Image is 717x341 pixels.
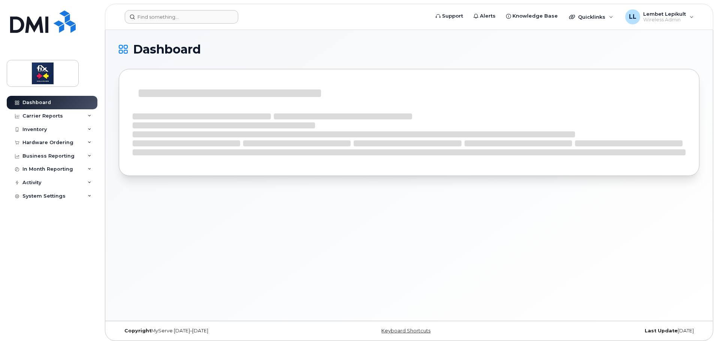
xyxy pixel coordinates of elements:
a: Keyboard Shortcuts [381,328,430,334]
span: Dashboard [133,44,201,55]
strong: Copyright [124,328,151,334]
strong: Last Update [645,328,678,334]
div: [DATE] [506,328,699,334]
div: MyServe [DATE]–[DATE] [119,328,312,334]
